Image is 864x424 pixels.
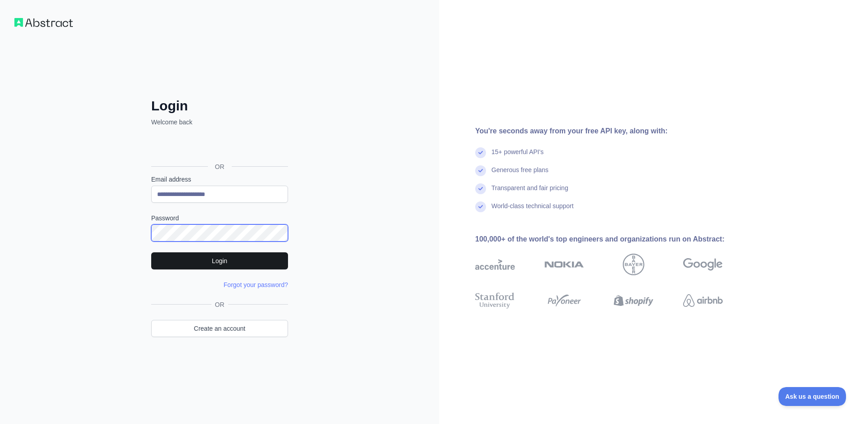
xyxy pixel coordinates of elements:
[475,147,486,158] img: check mark
[151,98,288,114] h2: Login
[491,183,568,201] div: Transparent and fair pricing
[683,254,723,275] img: google
[151,252,288,269] button: Login
[475,126,751,137] div: You're seconds away from your free API key, along with:
[491,201,574,219] div: World-class technical support
[614,291,653,310] img: shopify
[147,137,291,156] iframe: Bouton "Se connecter avec Google"
[151,214,288,223] label: Password
[475,201,486,212] img: check mark
[475,183,486,194] img: check mark
[475,254,515,275] img: accenture
[151,137,286,156] div: Se connecter avec Google. S'ouvre dans un nouvel onglet.
[623,254,644,275] img: bayer
[778,387,846,406] iframe: Toggle Customer Support
[151,320,288,337] a: Create an account
[151,175,288,184] label: Email address
[224,281,288,288] a: Forgot your password?
[208,162,232,171] span: OR
[475,165,486,176] img: check mark
[491,165,549,183] div: Generous free plans
[211,300,228,309] span: OR
[544,254,584,275] img: nokia
[683,291,723,310] img: airbnb
[475,234,751,245] div: 100,000+ of the world's top engineers and organizations run on Abstract:
[475,291,515,310] img: stanford university
[491,147,544,165] div: 15+ powerful API's
[544,291,584,310] img: payoneer
[151,118,288,127] p: Welcome back
[14,18,73,27] img: Workflow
